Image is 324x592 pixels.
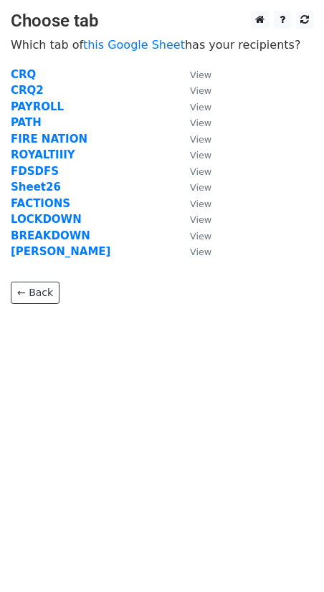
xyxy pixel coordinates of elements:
[176,229,211,242] a: View
[190,70,211,80] small: View
[176,245,211,258] a: View
[176,165,211,178] a: View
[176,197,211,210] a: View
[11,229,90,242] a: BREAKDOWN
[11,116,42,129] a: PATH
[176,133,211,145] a: View
[176,213,211,226] a: View
[11,197,70,210] a: FACTIONS
[11,11,313,32] h3: Choose tab
[190,134,211,145] small: View
[190,150,211,161] small: View
[11,148,75,161] a: ROYALTIIIY
[11,165,59,178] a: FDSDFS
[11,245,110,258] a: [PERSON_NAME]
[11,133,87,145] a: FIRE NATION
[190,231,211,242] small: View
[190,199,211,209] small: View
[11,100,64,113] a: PAYROLL
[11,84,44,97] a: CRQ2
[176,116,211,129] a: View
[11,282,59,304] a: ← Back
[176,148,211,161] a: View
[190,118,211,128] small: View
[190,182,211,193] small: View
[190,247,211,257] small: View
[11,68,36,81] a: CRQ
[11,37,313,52] p: Which tab of has your recipients?
[11,213,82,226] a: LOCKDOWN
[190,166,211,177] small: View
[176,181,211,194] a: View
[176,100,211,113] a: View
[190,214,211,225] small: View
[11,181,61,194] a: Sheet26
[190,85,211,96] small: View
[176,84,211,97] a: View
[176,68,211,81] a: View
[83,38,185,52] a: this Google Sheet
[190,102,211,113] small: View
